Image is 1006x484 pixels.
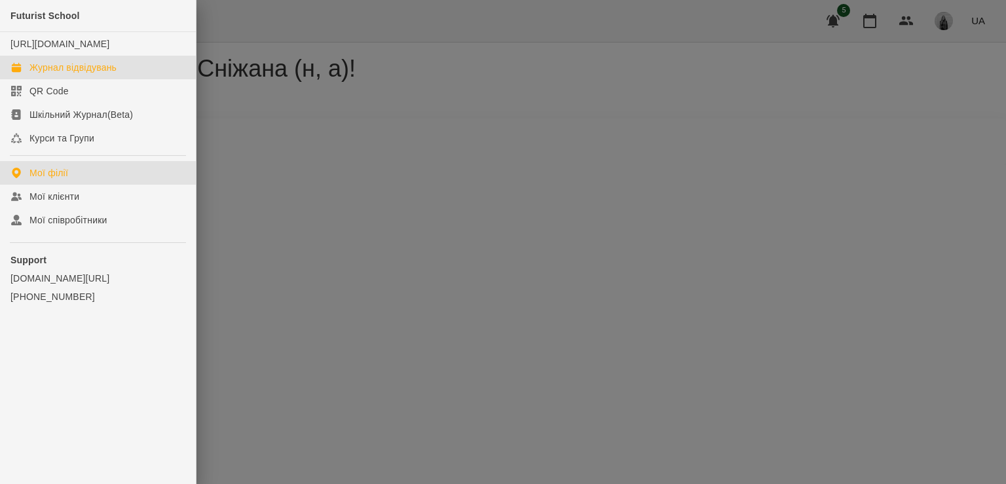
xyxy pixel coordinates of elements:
span: Futurist School [10,10,80,21]
div: Журнал відвідувань [29,61,117,74]
div: Мої філії [29,166,68,179]
div: Мої співробітники [29,214,107,227]
div: Мої клієнти [29,190,79,203]
div: QR Code [29,84,69,98]
a: [DOMAIN_NAME][URL] [10,272,185,285]
a: [PHONE_NUMBER] [10,290,185,303]
p: Support [10,253,185,267]
div: Шкільний Журнал(Beta) [29,108,133,121]
div: Курси та Групи [29,132,94,145]
a: [URL][DOMAIN_NAME] [10,39,109,49]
